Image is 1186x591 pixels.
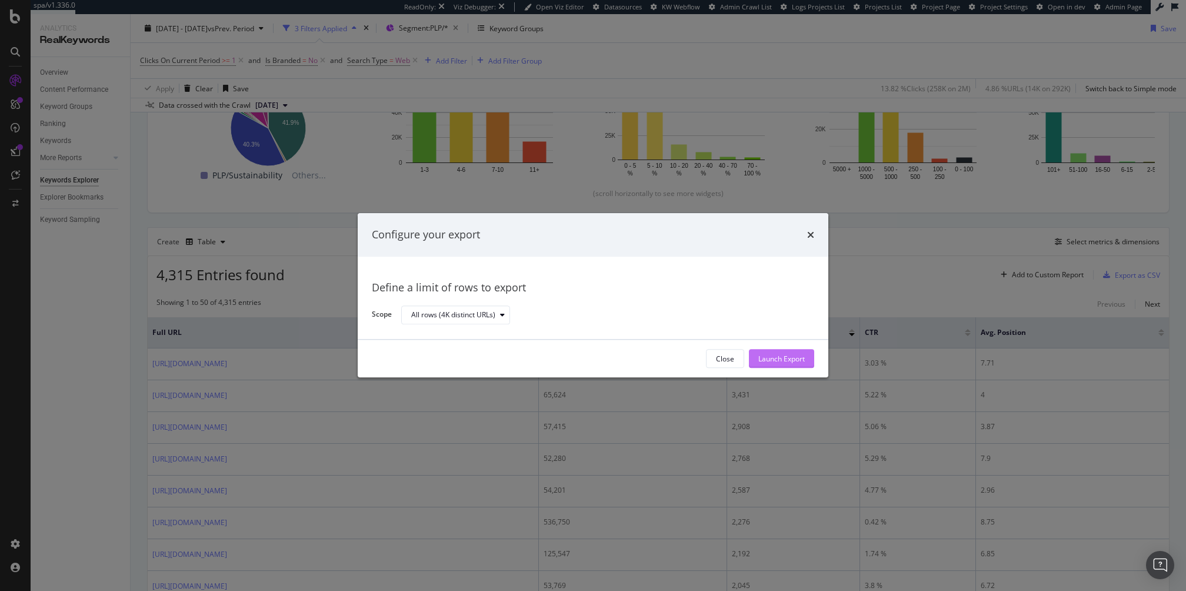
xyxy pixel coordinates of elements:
[716,354,734,364] div: Close
[1146,551,1174,579] div: Open Intercom Messenger
[411,311,495,318] div: All rows (4K distinct URLs)
[807,227,814,243] div: times
[401,306,510,324] button: All rows (4K distinct URLs)
[358,213,828,377] div: modal
[758,354,805,364] div: Launch Export
[372,310,392,323] label: Scope
[749,350,814,368] button: Launch Export
[372,280,814,295] div: Define a limit of rows to export
[372,227,480,243] div: Configure your export
[706,350,744,368] button: Close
